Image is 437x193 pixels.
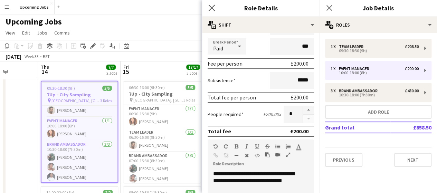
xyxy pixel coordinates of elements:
[187,70,200,76] div: 3 Jobs
[208,94,256,101] div: Total fee per person
[41,81,118,183] app-job-card: 09:30-18:30 (9h)5/57Up - City Sampling [GEOGRAPHIC_DATA], [GEOGRAPHIC_DATA]3 RolesTeam Leader1/10...
[208,60,243,67] div: Fee per person
[331,93,419,97] div: 10:30-18:00 (7h30m)
[265,152,270,157] button: Paste as plain text
[19,28,33,37] a: Edit
[296,144,301,149] button: Text Color
[106,65,116,70] span: 7/7
[394,153,431,167] button: Next
[123,105,201,128] app-card-role: Event Manager1/106:30-15:30 (9h)[PERSON_NAME]
[286,152,291,157] button: Fullscreen
[244,153,249,158] button: Clear Formatting
[106,70,117,76] div: 2 Jobs
[14,0,55,14] button: Upcoming Jobs
[405,44,419,49] div: £208.50
[339,66,372,71] div: Event Manager
[41,141,117,184] app-card-role: Brand Ambassador3/310:30-18:00 (7h30m)[PERSON_NAME][PERSON_NAME][PERSON_NAME]
[255,153,259,158] button: HTML Code
[405,88,419,93] div: £450.00
[208,77,236,84] label: Subsistence
[213,144,218,149] button: Undo
[3,28,18,37] a: View
[275,152,280,157] button: Insert video
[202,3,320,12] h3: Role Details
[265,144,270,149] button: Strikethrough
[22,30,30,36] span: Edit
[325,153,362,167] button: Previous
[34,28,50,37] a: Jobs
[202,17,320,33] div: Shift
[41,117,117,141] app-card-role: Event Manager1/110:00-18:00 (8h)[PERSON_NAME]
[331,66,339,71] div: 1 x
[234,144,239,149] button: Bold
[133,97,183,103] span: [GEOGRAPHIC_DATA], [GEOGRAPHIC_DATA]
[286,144,291,149] button: Ordered List
[291,60,308,67] div: £200.00
[51,98,100,103] span: [GEOGRAPHIC_DATA], [GEOGRAPHIC_DATA]
[325,105,431,119] button: Add role
[123,64,129,70] span: Fri
[102,86,112,91] span: 5/5
[6,30,15,36] span: View
[339,44,366,49] div: Team Leader
[224,144,228,149] button: Redo
[208,111,244,117] label: People required
[255,144,259,149] button: Underline
[122,68,129,76] span: 15
[405,66,419,71] div: £200.00
[6,53,21,60] div: [DATE]
[331,44,339,49] div: 1 x
[54,30,70,36] span: Comms
[41,94,117,117] app-card-role: Team Leader1/109:30-18:30 (9h)[PERSON_NAME]
[51,28,73,37] a: Comms
[339,88,380,93] div: Brand Ambassador
[123,91,201,97] h3: 7Up - City Sampling
[275,144,280,149] button: Unordered List
[41,91,117,98] h3: 7Up - City Sampling
[41,64,49,70] span: Thu
[6,17,62,27] h1: Upcoming Jobs
[186,85,195,90] span: 5/5
[331,88,339,93] div: 3 x
[123,81,201,183] app-job-card: 06:30-16:00 (9h30m)5/57Up - City Sampling [GEOGRAPHIC_DATA], [GEOGRAPHIC_DATA]3 RolesEvent Manage...
[291,94,308,101] div: £200.00
[129,85,165,90] span: 06:30-16:00 (9h30m)
[390,122,431,133] td: £858.50
[325,122,390,133] td: Grand total
[183,97,195,103] span: 3 Roles
[47,86,75,91] span: 09:30-18:30 (9h)
[290,128,308,135] div: £200.00
[186,65,200,70] span: 17/17
[320,3,437,12] h3: Job Details
[100,98,112,103] span: 3 Roles
[244,144,249,149] button: Italic
[234,153,239,158] button: Horizontal Line
[123,128,201,152] app-card-role: Team Leader1/106:30-16:00 (9h30m)[PERSON_NAME]
[208,128,231,135] div: Total fee
[37,30,47,36] span: Jobs
[263,111,281,117] div: £200.00 x
[331,71,419,75] div: 10:00-18:00 (8h)
[23,54,40,59] span: Week 33
[303,106,314,115] button: Increase
[40,68,49,76] span: 14
[320,17,437,33] div: Roles
[43,54,50,59] div: BST
[213,45,223,52] span: Paid
[331,49,419,52] div: 09:30-18:30 (9h)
